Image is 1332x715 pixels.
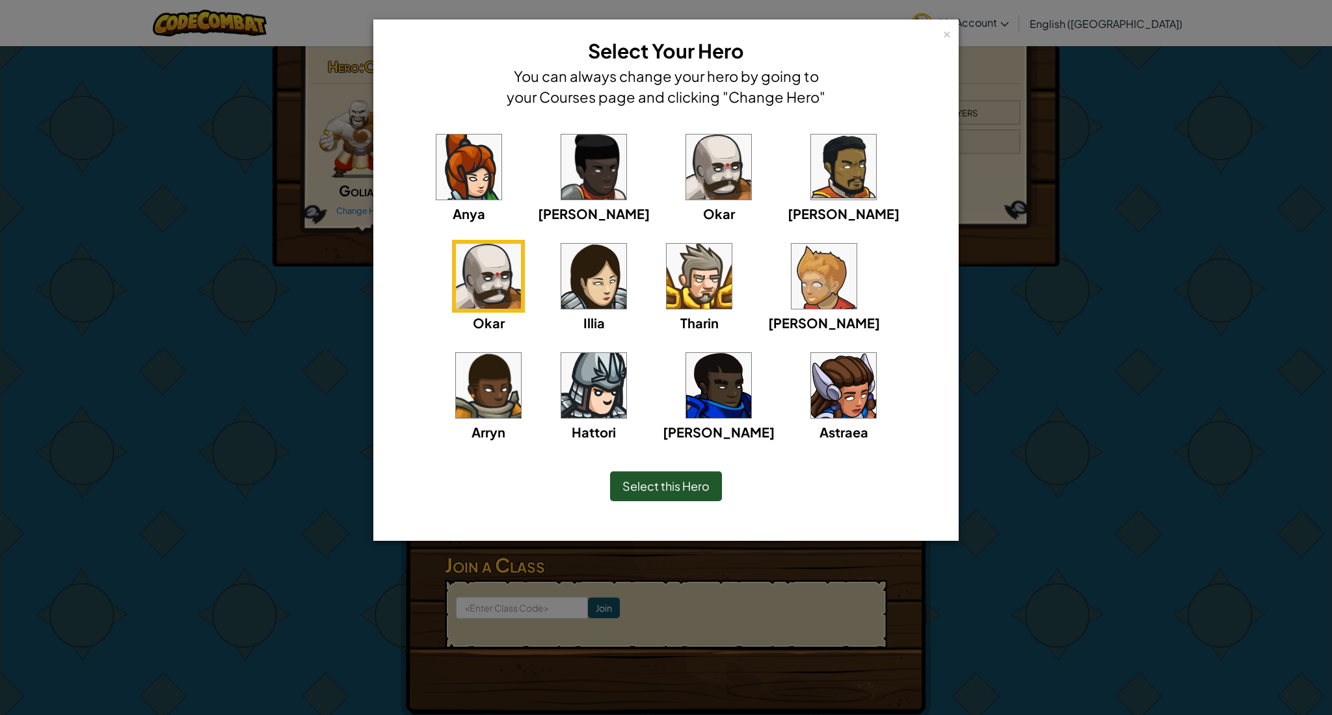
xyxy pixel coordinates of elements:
[703,205,735,222] span: Okar
[572,424,616,440] span: Hattori
[538,205,650,222] span: [PERSON_NAME]
[942,25,952,39] div: ×
[680,315,719,331] span: Tharin
[436,135,501,200] img: portrait.png
[686,353,751,418] img: portrait.png
[622,478,710,493] span: Select this Hero
[472,424,505,440] span: Arryn
[811,135,876,200] img: portrait.png
[663,424,775,440] span: [PERSON_NAME]
[503,66,829,107] h4: You can always change your hero by going to your Courses page and clicking "Change Hero"
[453,205,485,222] span: Anya
[792,244,857,309] img: portrait.png
[686,135,751,200] img: portrait.png
[811,353,876,418] img: portrait.png
[819,424,868,440] span: Astraea
[667,244,732,309] img: portrait.png
[583,315,605,331] span: Illia
[473,315,505,331] span: Okar
[788,205,899,222] span: [PERSON_NAME]
[561,135,626,200] img: portrait.png
[561,244,626,309] img: portrait.png
[561,353,626,418] img: portrait.png
[456,353,521,418] img: portrait.png
[503,36,829,66] h3: Select Your Hero
[456,244,521,309] img: portrait.png
[768,315,880,331] span: [PERSON_NAME]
